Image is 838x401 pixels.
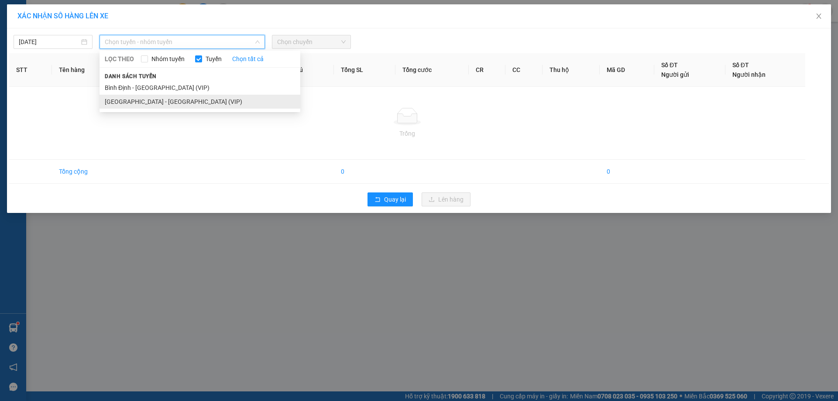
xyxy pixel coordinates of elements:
[102,27,172,38] div: HUYỀN
[334,53,395,87] th: Tổng SL
[732,62,749,69] span: Số ĐT
[422,192,471,206] button: uploadLên hàng
[334,160,395,184] td: 0
[661,71,689,78] span: Người gửi
[17,12,108,20] span: XÁC NHẬN SỐ HÀNG LÊN XE
[600,160,654,184] td: 0
[7,7,21,17] span: Gửi:
[395,53,469,87] th: Tổng cước
[505,53,543,87] th: CC
[232,54,264,64] a: Chọn tất cả
[202,54,225,64] span: Tuyến
[255,39,260,45] span: down
[148,54,188,64] span: Nhóm tuyến
[277,35,346,48] span: Chọn chuyến
[384,195,406,204] span: Quay lại
[105,54,134,64] span: LỌC THEO
[102,7,172,27] div: [PERSON_NAME]
[16,129,798,138] div: Trống
[367,192,413,206] button: rollbackQuay lại
[100,95,300,109] li: [GEOGRAPHIC_DATA] - [GEOGRAPHIC_DATA] (VIP)
[52,160,124,184] td: Tổng cộng
[732,71,766,78] span: Người nhận
[9,53,52,87] th: STT
[101,55,139,64] span: Chưa cước
[661,62,678,69] span: Số ĐT
[807,4,831,29] button: Close
[543,53,599,87] th: Thu hộ
[52,53,124,87] th: Tên hàng
[100,81,300,95] li: Bình Định - [GEOGRAPHIC_DATA] (VIP)
[600,53,654,87] th: Mã GD
[102,7,123,17] span: Nhận:
[275,53,334,87] th: Ghi chú
[100,72,162,80] span: Danh sách tuyến
[815,13,822,20] span: close
[19,37,79,47] input: 12/10/2025
[469,53,506,87] th: CR
[105,35,260,48] span: Chọn tuyến - nhóm tuyến
[7,7,96,27] div: [GEOGRAPHIC_DATA]
[374,196,381,203] span: rollback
